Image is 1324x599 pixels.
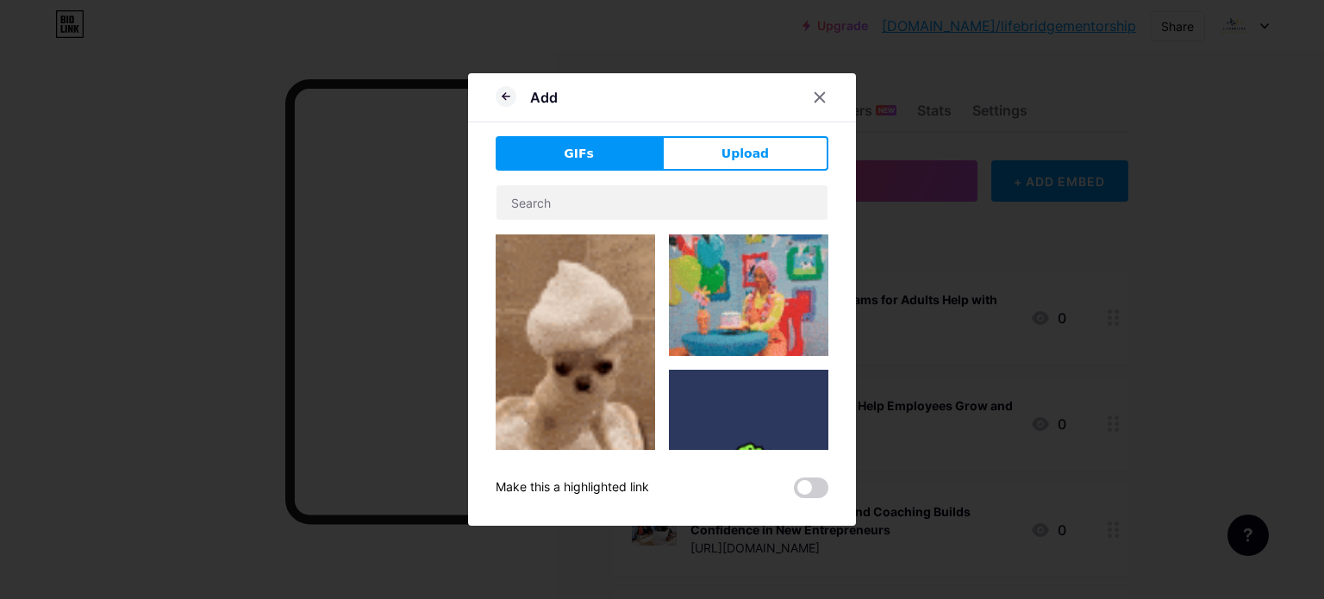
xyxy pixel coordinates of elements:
[496,185,827,220] input: Search
[496,477,649,498] div: Make this a highlighted link
[662,136,828,171] button: Upload
[669,234,828,356] img: Gihpy
[669,370,828,529] img: Gihpy
[496,234,655,519] img: Gihpy
[496,136,662,171] button: GIFs
[721,145,769,163] span: Upload
[530,87,558,108] div: Add
[564,145,594,163] span: GIFs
